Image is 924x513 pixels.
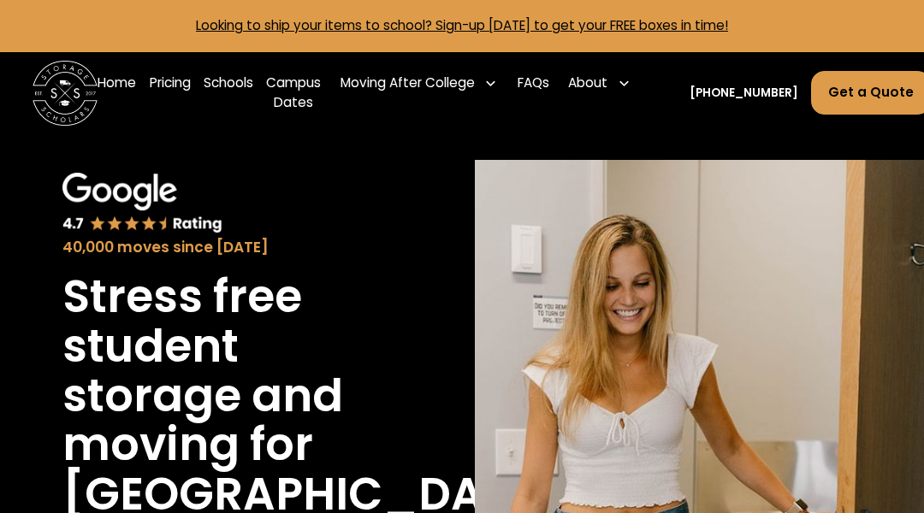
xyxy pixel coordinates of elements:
[568,74,607,93] div: About
[690,85,798,102] a: [PHONE_NUMBER]
[150,61,191,126] a: Pricing
[518,61,549,126] a: FAQs
[98,61,136,126] a: Home
[62,237,386,259] div: 40,000 moves since [DATE]
[266,61,321,126] a: Campus Dates
[334,61,504,106] div: Moving After College
[33,61,98,126] a: home
[204,61,253,126] a: Schools
[33,61,98,126] img: Storage Scholars main logo
[341,74,475,93] div: Moving After College
[62,173,222,233] img: Google 4.7 star rating
[62,272,386,469] h1: Stress free student storage and moving for
[562,61,637,106] div: About
[196,16,728,34] a: Looking to ship your items to school? Sign-up [DATE] to get your FREE boxes in time!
